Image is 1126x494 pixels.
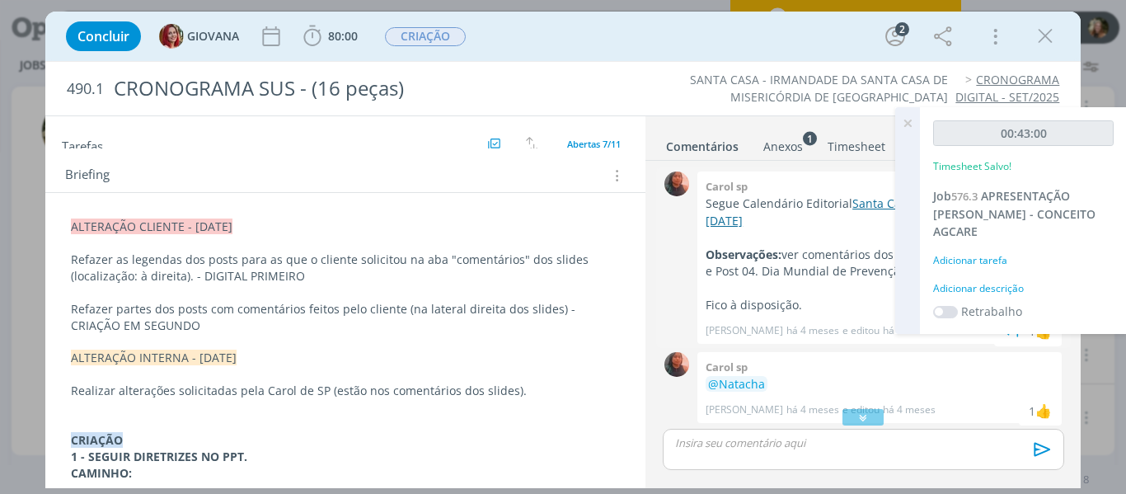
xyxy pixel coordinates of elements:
p: Refazer partes dos posts com comentários feitos pelo cliente (na lateral direita dos slides) - CR... [71,301,621,334]
button: CRIAÇÃO [384,26,467,47]
a: Job576.3APRESENTAÇÃO [PERSON_NAME] - CONCEITO AGCARE [933,188,1096,239]
p: ver comentários dos Posts 01. Setembro Amarelo e Post 04. Dia Mundial de Prevenção ao Suicídio. [706,247,1053,280]
img: G [159,24,184,49]
span: Briefing [65,165,110,186]
p: Refazer as legendas dos posts para as que o cliente solicitou na aba "comentários" dos slides (lo... [71,252,621,285]
a: Comentários [665,131,739,155]
img: C [664,352,689,377]
p: [PERSON_NAME] [706,323,783,338]
span: 80:00 [328,28,358,44]
p: Realizar alterações solicitadas pela Carol de SP (estão nos comentários dos slides). [71,383,621,399]
span: 490.1 [67,80,104,98]
a: CRONOGRAMA DIGITAL - SET/2025 [955,72,1059,104]
sup: 1 [803,131,817,145]
button: Concluir [66,21,141,51]
span: e editou [842,402,880,417]
div: 1 [1029,402,1035,420]
div: CRONOGRAMA SUS - (16 peças) [107,68,639,109]
span: ALTERAÇÃO CLIENTE - [DATE] [71,219,232,234]
span: Tarefas [62,134,103,154]
a: Timesheet [827,131,886,155]
div: dialog [45,12,1081,488]
span: 576.3 [951,189,978,204]
span: há 4 meses [786,323,839,338]
span: GIOVANA [187,31,239,42]
strong: CAMINHO: [71,465,132,481]
label: Retrabalho [961,303,1022,320]
strong: 1 - SEGUIR DIRETRIZES NO PPT. [71,449,247,464]
b: Carol sp [706,179,748,194]
span: há 4 meses [786,402,839,417]
img: C [664,172,689,196]
button: 2 [882,23,908,49]
div: Anexos [763,139,803,155]
span: há 4 meses [883,402,936,417]
a: Santa Casa SUS | Redes Sociais | [DATE] [706,195,1036,228]
span: APRESENTAÇÃO [PERSON_NAME] - CONCEITO AGCARE [933,188,1096,239]
span: e editou [842,323,880,338]
strong: CRIAÇÃO [71,432,123,448]
button: 80:00 [299,23,362,49]
p: [PERSON_NAME] [706,402,783,417]
p: Segue Calendário Editorial [706,195,1053,229]
span: @Natacha [708,376,765,392]
div: Adicionar tarefa [933,253,1114,268]
div: Natacha [1035,401,1052,421]
img: arrow-down-up.svg [526,137,537,152]
a: SANTA CASA - IRMANDADE DA SANTA CASA DE MISERICÓRDIA DE [GEOGRAPHIC_DATA] [690,72,948,104]
div: 2 [895,22,909,36]
span: Concluir [77,30,129,43]
b: Carol sp [706,360,748,374]
p: Fico à disposição. [706,297,1053,313]
span: ALTERAÇÃO INTERNA - [DATE] [71,350,237,365]
span: CRIAÇÃO [385,27,466,46]
span: Abertas 7/11 [567,138,621,150]
span: há 4 meses [883,323,936,338]
p: Timesheet Salvo! [933,159,1011,174]
strong: Observações: [706,247,781,262]
button: GGIOVANA [159,24,239,49]
div: Adicionar descrição [933,281,1114,296]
